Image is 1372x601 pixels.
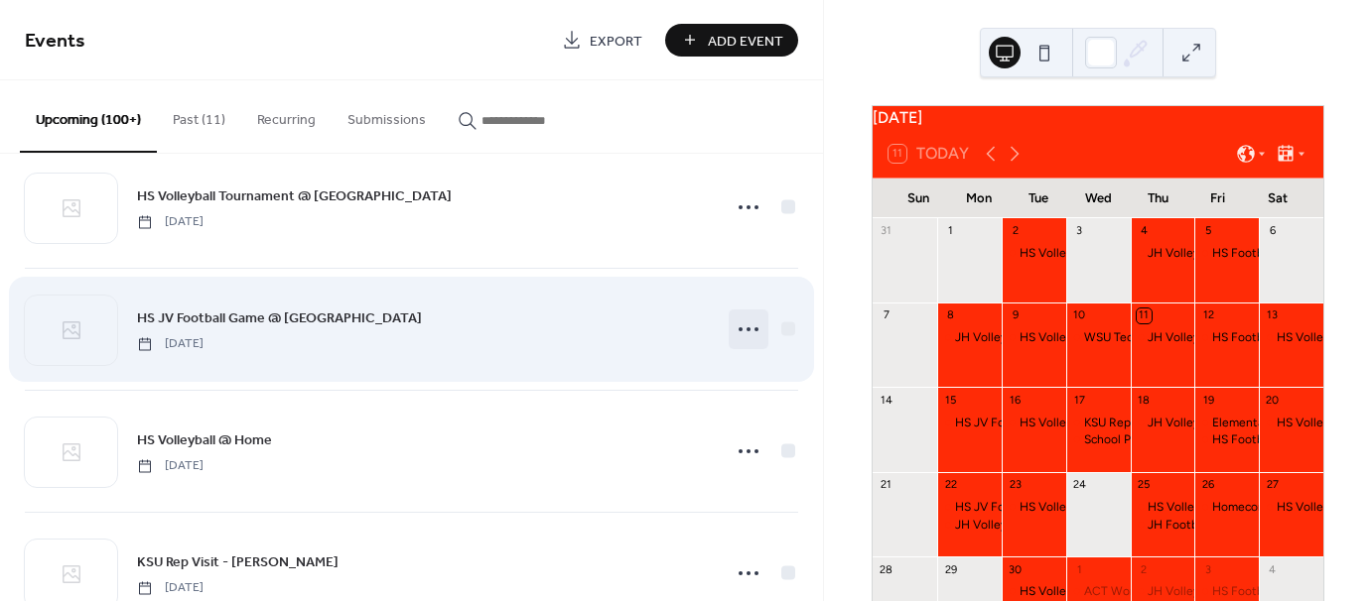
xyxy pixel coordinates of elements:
div: Thu [1128,179,1187,218]
div: HS Volleyball @ Attica [1002,245,1066,262]
a: HS Volleyball Tournament @ [GEOGRAPHIC_DATA] [137,184,452,207]
span: [DATE] [137,579,204,597]
div: HS Volleyball @ Attica [1131,499,1195,516]
div: JH Volleyball & Football @ Attica [1148,329,1327,346]
div: WSU Tech Skilled Trades Expo [1066,329,1131,346]
div: 21 [879,478,893,493]
div: ACT WorkKeys testing [1066,583,1131,600]
div: Tue [1009,179,1068,218]
span: [DATE] [137,335,204,353]
div: 27 [1265,478,1280,493]
div: JH Volleyball & Football @ Burrton [1131,245,1195,262]
div: HS Volleyball @ Home [1020,415,1142,431]
div: 31 [879,224,893,239]
span: Export [590,31,642,52]
div: JH Volleyball @ [GEOGRAPHIC_DATA] [955,517,1164,534]
div: 2 [1137,562,1152,577]
div: JH Football @ Home [1131,517,1195,534]
div: HS Volleyball @ Home [1002,415,1066,431]
div: HS Volleyball @ [PERSON_NAME] [1020,583,1202,600]
div: HS Volleyball @ Home [1002,329,1066,346]
div: 13 [1265,308,1280,323]
div: HS Volleyball Tournament @ Norwich [1259,329,1323,346]
div: JH Volleyball & Football @ Attica [1131,329,1195,346]
div: 12 [1200,308,1215,323]
div: JH Volleyball @ Home [955,329,1076,346]
div: HS JV Football Game @ Central Burden [937,415,1002,431]
div: 25 [1137,478,1152,493]
div: JH Volleyball & Football @ Pretty Prairie [1131,583,1195,600]
div: HS JV Football Game @ [GEOGRAPHIC_DATA] [955,499,1208,516]
div: HS Volleyball @ Attica [1020,245,1142,262]
span: HS Volleyball Tournament @ [GEOGRAPHIC_DATA] [137,186,452,207]
div: HS Football @ Dexter [1194,431,1259,448]
span: Events [25,22,85,60]
div: 19 [1200,393,1215,408]
div: HS Volleyball Tournament @ Central Burden [1259,499,1323,516]
div: HS Volleyball @ [GEOGRAPHIC_DATA] [1020,499,1229,516]
a: Add Event [665,24,798,57]
div: 14 [879,393,893,408]
div: Homecoming Football Game VS Norwich [1194,499,1259,516]
div: 9 [1008,308,1023,323]
span: Add Event [708,31,783,52]
div: 6 [1265,224,1280,239]
div: 20 [1265,393,1280,408]
div: Fri [1187,179,1247,218]
div: 16 [1008,393,1023,408]
div: HS Football @ Dexter [1212,431,1330,448]
div: 23 [1008,478,1023,493]
a: KSU Rep Visit - [PERSON_NAME] [137,550,339,573]
button: Upcoming (100+) [20,80,157,153]
div: 17 [1072,393,1087,408]
div: 3 [1072,224,1087,239]
div: Elementary Snack Sale (Staff) [1194,415,1259,431]
div: 28 [879,562,893,577]
div: Mon [948,179,1008,218]
span: [DATE] [137,213,204,231]
div: Wed [1068,179,1128,218]
div: HS Football @ Home [1194,245,1259,262]
div: 4 [1137,224,1152,239]
div: [DATE] [873,106,1323,130]
div: 29 [943,562,958,577]
div: HS Volleyball @ Attica [1148,499,1270,516]
div: HS Volleyball @ Home [1020,329,1142,346]
div: JH Volleyball & Football @ Attica [1131,415,1195,431]
div: JH Volleyball & Football @ Attica [1148,415,1327,431]
div: HS Volleyball @ Udall [1002,583,1066,600]
div: HS JV Football Game @ Argonia [937,499,1002,516]
div: 3 [1200,562,1215,577]
div: Sun [889,179,948,218]
div: 18 [1137,393,1152,408]
span: KSU Rep Visit - [PERSON_NAME] [137,552,339,573]
div: KSU Rep Visit - Aneth Morales [1066,415,1131,431]
div: ACT WorkKeys testing [1084,583,1208,600]
div: School Picture Day [1066,431,1131,448]
div: Sat [1248,179,1307,218]
div: KSU Rep Visit - [PERSON_NAME] [1084,415,1263,431]
div: HS Football @ Attica [1194,329,1259,346]
div: 10 [1072,308,1087,323]
div: WSU Tech Skilled Trades Expo [1084,329,1247,346]
button: Submissions [332,80,442,151]
div: HS JV Football Game @ [GEOGRAPHIC_DATA] [955,415,1208,431]
div: 30 [1008,562,1023,577]
div: 22 [943,478,958,493]
button: Recurring [241,80,332,151]
div: 2 [1008,224,1023,239]
div: HS Football @ Fairfield [1194,583,1259,600]
div: 15 [943,393,958,408]
button: Past (11) [157,80,241,151]
div: JH Football @ Home [1148,517,1261,534]
div: 5 [1200,224,1215,239]
div: HS Football @ Attica [1212,329,1326,346]
div: 1 [943,224,958,239]
span: [DATE] [137,457,204,475]
span: HS Volleyball @ Home [137,430,272,451]
a: HS Volleyball @ Home [137,428,272,451]
div: Elementary Snack Sale (Staff) [1212,415,1371,431]
a: Export [547,24,657,57]
a: HS JV Football Game @ [GEOGRAPHIC_DATA] [137,306,422,329]
div: School Picture Day [1084,431,1185,448]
